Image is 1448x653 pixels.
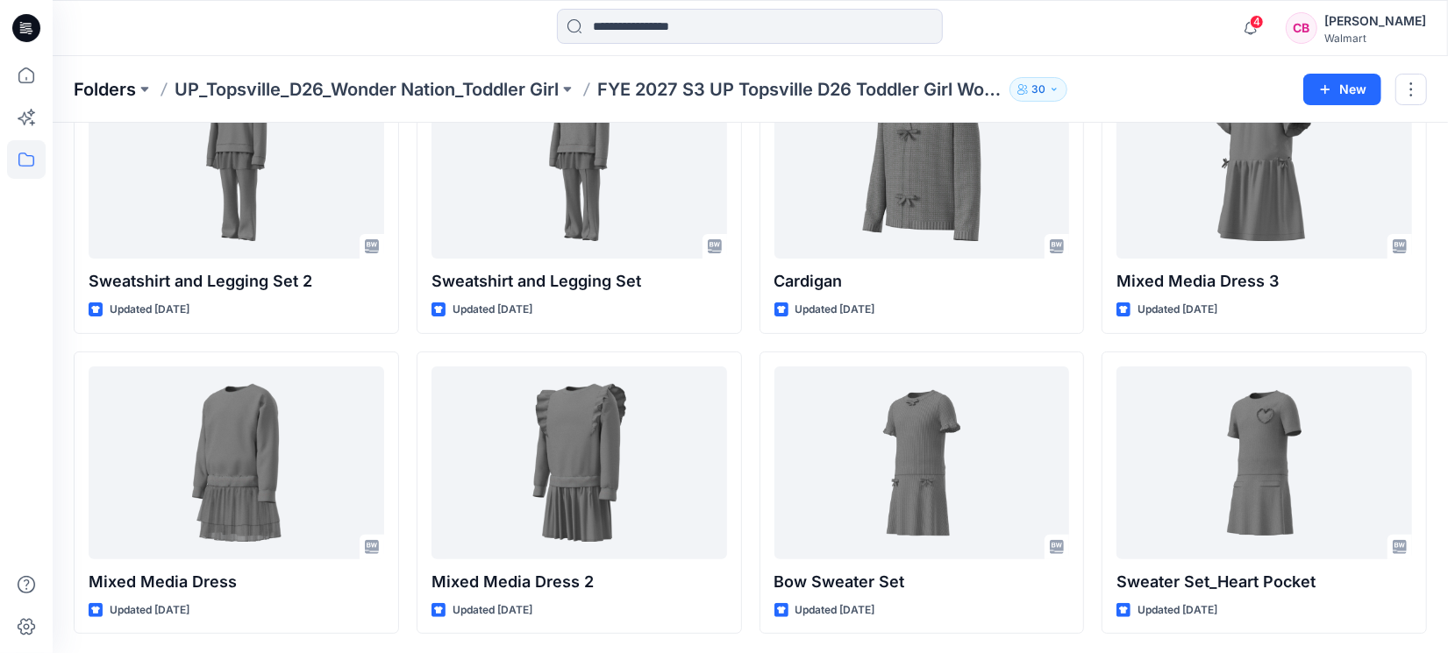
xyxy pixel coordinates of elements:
[432,269,727,294] p: Sweatshirt and Legging Set
[795,301,875,319] p: Updated [DATE]
[1116,570,1412,594] p: Sweater Set_Heart Pocket
[453,601,532,620] p: Updated [DATE]
[1138,301,1217,319] p: Updated [DATE]
[1324,32,1426,45] div: Walmart
[774,366,1070,559] a: Bow Sweater Set
[1116,366,1412,559] a: Sweater Set_Heart Pocket
[89,269,384,294] p: Sweatshirt and Legging Set 2
[1116,269,1412,294] p: Mixed Media Dress 3
[110,301,189,319] p: Updated [DATE]
[774,269,1070,294] p: Cardigan
[432,366,727,559] a: Mixed Media Dress 2
[1138,601,1217,620] p: Updated [DATE]
[175,77,559,102] a: UP_Topsville_D26_Wonder Nation_Toddler Girl
[453,301,532,319] p: Updated [DATE]
[89,570,384,594] p: Mixed Media Dress
[74,77,136,102] a: Folders
[432,66,727,259] a: Sweatshirt and Legging Set
[774,66,1070,259] a: Cardigan
[1009,77,1067,102] button: 30
[110,601,189,620] p: Updated [DATE]
[1303,74,1381,105] button: New
[1286,12,1317,44] div: CB
[597,77,1002,102] p: FYE 2027 S3 UP Topsville D26 Toddler Girl Wonder Nation
[1250,15,1264,29] span: 4
[1116,66,1412,259] a: Mixed Media Dress 3
[1324,11,1426,32] div: [PERSON_NAME]
[774,570,1070,594] p: Bow Sweater Set
[795,601,875,620] p: Updated [DATE]
[89,366,384,559] a: Mixed Media Dress
[89,66,384,259] a: Sweatshirt and Legging Set 2
[432,570,727,594] p: Mixed Media Dress 2
[1031,80,1045,99] p: 30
